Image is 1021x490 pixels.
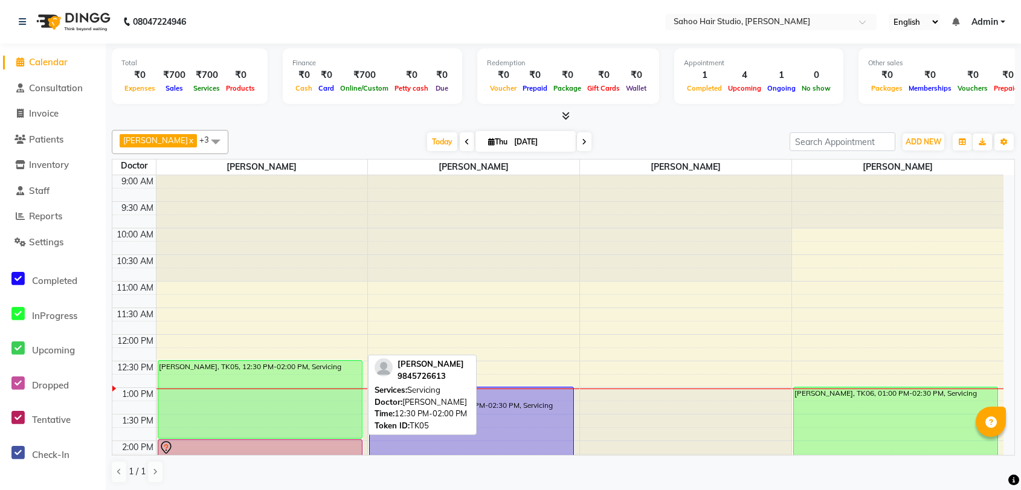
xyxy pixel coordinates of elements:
div: ₹700 [158,68,190,82]
span: Admin [971,16,998,28]
div: 12:00 PM [115,335,156,347]
div: ₹0 [391,68,431,82]
span: Ongoing [764,84,799,92]
div: 9:00 AM [119,175,156,188]
span: 1 / 1 [129,465,146,478]
span: Settings [29,236,63,248]
span: Packages [868,84,906,92]
div: 4 [725,68,764,82]
span: Cash [292,84,315,92]
span: Calendar [29,56,68,68]
span: [PERSON_NAME] [156,160,368,175]
span: Upcoming [32,344,75,356]
span: Services [190,84,223,92]
div: 9845726613 [398,370,464,382]
div: 10:30 AM [114,255,156,268]
div: ₹0 [906,68,955,82]
a: Settings [3,236,103,250]
div: ₹0 [584,68,623,82]
span: ADD NEW [906,137,941,146]
span: [PERSON_NAME] [580,160,791,175]
span: Tentative [32,414,71,425]
span: Voucher [487,84,520,92]
div: 1 [764,68,799,82]
span: Dropped [32,379,69,391]
div: 11:00 AM [114,282,156,294]
iframe: chat widget [970,442,1009,478]
span: [PERSON_NAME] [398,359,464,369]
div: ₹0 [487,68,520,82]
span: Staff [29,185,50,196]
span: Vouchers [955,84,991,92]
div: 2:00 PM [120,441,156,454]
a: Patients [3,133,103,147]
div: 1 [684,68,725,82]
span: Consultation [29,82,83,94]
span: Expenses [121,84,158,92]
span: Patients [29,134,63,145]
span: No show [799,84,834,92]
span: [PERSON_NAME] [368,160,579,175]
span: Today [427,132,457,151]
span: Memberships [906,84,955,92]
div: ₹0 [955,68,991,82]
span: Sales [163,84,186,92]
span: Prepaid [520,84,550,92]
div: ₹0 [623,68,649,82]
span: Doctor: [375,397,402,407]
div: Appointment [684,58,834,68]
div: Doctor [112,160,156,172]
div: 11:30 AM [114,308,156,321]
span: Upcoming [725,84,764,92]
span: Due [433,84,451,92]
div: Total [121,58,258,68]
a: Invoice [3,107,103,121]
input: 2025-09-04 [510,133,571,151]
span: Services: [375,385,407,395]
b: 08047224946 [133,5,186,39]
span: Online/Custom [337,84,391,92]
div: ₹0 [315,68,337,82]
div: [PERSON_NAME], TK06, 01:00 PM-02:30 PM, Servicing [794,387,998,465]
span: Completed [32,275,77,286]
span: Invoice [29,108,59,119]
span: Servicing [407,385,440,395]
span: [PERSON_NAME] [123,135,188,145]
div: Finance [292,58,453,68]
span: Time: [375,408,395,418]
a: x [188,135,193,145]
img: logo [31,5,114,39]
div: TK05 [375,420,470,432]
div: 12:30 PM-02:00 PM [375,408,470,420]
span: Token ID: [375,421,410,430]
span: [PERSON_NAME] [792,160,1003,175]
div: ₹700 [190,68,223,82]
span: Wallet [623,84,649,92]
div: ₹0 [550,68,584,82]
div: ₹0 [292,68,315,82]
button: ADD NEW [903,134,944,150]
span: +3 [199,135,218,144]
div: ₹0 [520,68,550,82]
div: 1:00 PM [120,388,156,401]
input: Search Appointment [790,132,895,151]
span: Products [223,84,258,92]
div: ₹700 [337,68,391,82]
span: Check-In [32,449,69,460]
a: Calendar [3,56,103,69]
div: 12:30 PM [115,361,156,374]
span: Gift Cards [584,84,623,92]
div: ₹0 [121,68,158,82]
div: 9:30 AM [119,202,156,214]
span: Package [550,84,584,92]
div: [PERSON_NAME], TK05, 12:30 PM-02:00 PM, Servicing [158,361,362,438]
span: Inventory [29,159,69,170]
img: profile [375,358,393,376]
span: Reports [29,210,62,222]
div: ₹0 [868,68,906,82]
a: Staff [3,184,103,198]
div: 1:30 PM [120,414,156,427]
div: ₹0 [431,68,453,82]
a: Inventory [3,158,103,172]
span: Petty cash [391,84,431,92]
